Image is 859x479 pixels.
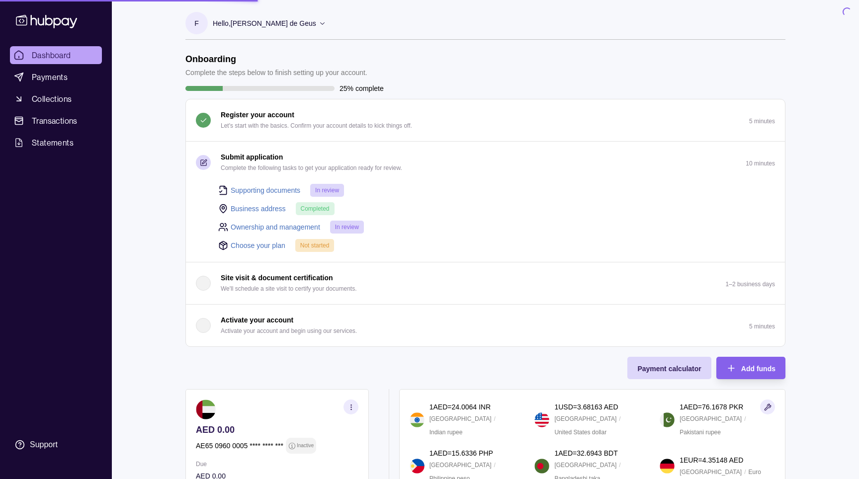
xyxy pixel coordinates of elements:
p: / [494,413,496,424]
p: Submit application [221,152,283,162]
p: We'll schedule a site visit to certify your documents. [221,283,357,294]
p: / [619,413,620,424]
a: Support [10,434,102,455]
p: Inactive [297,440,314,451]
span: Dashboard [32,49,71,61]
p: 5 minutes [749,118,775,125]
p: / [744,467,746,478]
p: AED 0.00 [196,424,358,435]
p: F [194,18,199,29]
p: 1 AED = 24.0064 INR [429,401,491,412]
p: [GEOGRAPHIC_DATA] [680,413,742,424]
p: 1 EUR = 4.35148 AED [680,455,743,466]
span: Add funds [741,365,775,373]
span: Transactions [32,115,78,127]
p: Indian rupee [429,427,463,438]
span: Not started [300,242,330,249]
p: [GEOGRAPHIC_DATA] [680,467,742,478]
p: Activate your account [221,315,293,325]
span: In review [335,224,359,231]
button: Register your account Let's start with the basics. Confirm your account details to kick things of... [186,99,785,141]
img: in [410,412,425,427]
button: Payment calculator [627,357,711,379]
a: Ownership and management [231,222,320,233]
p: 25% complete [340,83,384,94]
span: Completed [301,205,330,212]
p: United States dollar [554,427,606,438]
a: Payments [10,68,102,86]
p: Register your account [221,109,294,120]
p: 1 AED = 76.1678 PKR [680,401,743,412]
img: ae [196,399,216,419]
span: Payments [32,71,68,83]
p: 5 minutes [749,323,775,330]
p: 10 minutes [746,160,775,167]
p: [GEOGRAPHIC_DATA] [554,413,616,424]
a: Transactions [10,112,102,130]
img: ph [410,459,425,474]
a: Collections [10,90,102,108]
a: Choose your plan [231,240,285,251]
div: Support [30,439,58,450]
button: Activate your account Activate your account and begin using our services.5 minutes [186,305,785,346]
a: Business address [231,203,286,214]
p: [GEOGRAPHIC_DATA] [429,413,492,424]
p: Site visit & document certification [221,272,333,283]
p: Activate your account and begin using our services. [221,325,357,336]
p: 1–2 business days [726,281,775,288]
a: Statements [10,134,102,152]
p: Complete the following tasks to get your application ready for review. [221,162,402,173]
span: Payment calculator [637,365,701,373]
p: 1 AED = 32.6943 BDT [554,448,617,459]
img: us [534,412,549,427]
img: pk [660,412,675,427]
div: Submit application Complete the following tasks to get your application ready for review.10 minutes [186,183,785,262]
h1: Onboarding [185,54,367,65]
p: [GEOGRAPHIC_DATA] [554,460,616,471]
a: Supporting documents [231,185,300,196]
button: Submit application Complete the following tasks to get your application ready for review.10 minutes [186,142,785,183]
a: Dashboard [10,46,102,64]
p: Hello, [PERSON_NAME] de Geus [213,18,316,29]
p: 1 USD = 3.68163 AED [554,401,618,412]
p: Complete the steps below to finish setting up your account. [185,67,367,78]
p: Pakistani rupee [680,427,721,438]
p: / [619,460,620,471]
p: Due [196,459,358,470]
span: Statements [32,137,74,149]
p: / [494,460,496,471]
p: 1 AED = 15.6336 PHP [429,448,493,459]
img: de [660,459,675,474]
p: Euro [748,467,761,478]
button: Site visit & document certification We'll schedule a site visit to certify your documents.1–2 bus... [186,262,785,304]
p: [GEOGRAPHIC_DATA] [429,460,492,471]
span: Collections [32,93,72,105]
p: / [744,413,746,424]
img: bd [534,459,549,474]
button: Add funds [716,357,785,379]
span: In review [315,187,339,194]
p: Let's start with the basics. Confirm your account details to kick things off. [221,120,412,131]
